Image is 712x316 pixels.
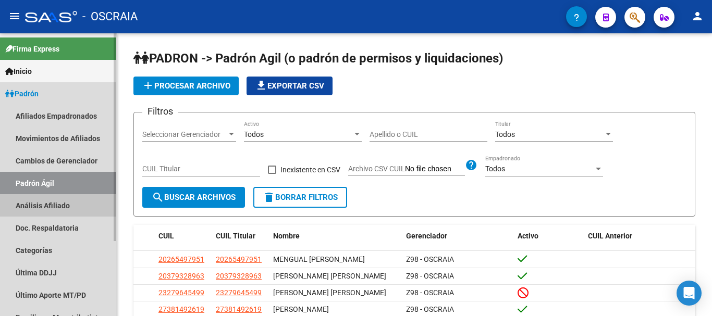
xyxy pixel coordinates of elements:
[485,165,505,173] span: Todos
[273,255,365,263] span: MENGUAL [PERSON_NAME]
[142,104,178,119] h3: Filtros
[142,187,245,208] button: Buscar Archivos
[255,81,324,91] span: Exportar CSV
[142,79,154,92] mat-icon: add
[405,165,465,174] input: Archivo CSV CUIL
[8,10,21,22] mat-icon: menu
[348,165,405,173] span: Archivo CSV CUIL
[406,288,454,297] span: Z98 - OSCRAIA
[255,79,267,92] mat-icon: file_download
[142,81,230,91] span: Procesar archivo
[133,51,503,66] span: PADRON -> Padrón Agil (o padrón de permisos y liquidaciones)
[152,191,164,204] mat-icon: search
[584,225,696,247] datatable-header-cell: CUIL Anterior
[158,255,204,263] span: 20265497951
[406,232,447,240] span: Gerenciador
[216,272,262,280] span: 20379328963
[273,272,386,280] span: [PERSON_NAME] [PERSON_NAME]
[158,232,174,240] span: CUIL
[82,5,138,28] span: - OSCRAIA
[158,305,204,313] span: 27381492619
[216,232,255,240] span: CUIL Titular
[158,272,204,280] span: 20379328963
[212,225,269,247] datatable-header-cell: CUIL Titular
[152,193,236,202] span: Buscar Archivos
[273,305,329,313] span: [PERSON_NAME]
[216,255,262,263] span: 20265497951
[263,191,275,204] mat-icon: delete
[133,77,239,95] button: Procesar archivo
[273,232,300,240] span: Nombre
[406,255,454,263] span: Z98 - OSCRAIA
[263,193,338,202] span: Borrar Filtros
[495,130,515,138] span: Todos
[5,66,32,77] span: Inicio
[465,159,477,171] mat-icon: help
[588,232,632,240] span: CUIL Anterior
[253,187,347,208] button: Borrar Filtros
[216,305,262,313] span: 27381492619
[406,305,454,313] span: Z98 - OSCRAIA
[142,130,227,139] span: Seleccionar Gerenciador
[273,288,386,297] span: [PERSON_NAME] [PERSON_NAME]
[406,272,454,280] span: Z98 - OSCRAIA
[247,77,333,95] button: Exportar CSV
[280,163,340,176] span: Inexistente en CSV
[216,288,262,297] span: 23279645499
[513,225,584,247] datatable-header-cell: Activo
[154,225,212,247] datatable-header-cell: CUIL
[158,288,204,297] span: 23279645499
[518,232,538,240] span: Activo
[244,130,264,138] span: Todos
[677,281,702,306] div: Open Intercom Messenger
[691,10,704,22] mat-icon: person
[5,88,39,99] span: Padrón
[5,43,59,55] span: Firma Express
[402,225,514,247] datatable-header-cell: Gerenciador
[269,225,402,247] datatable-header-cell: Nombre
